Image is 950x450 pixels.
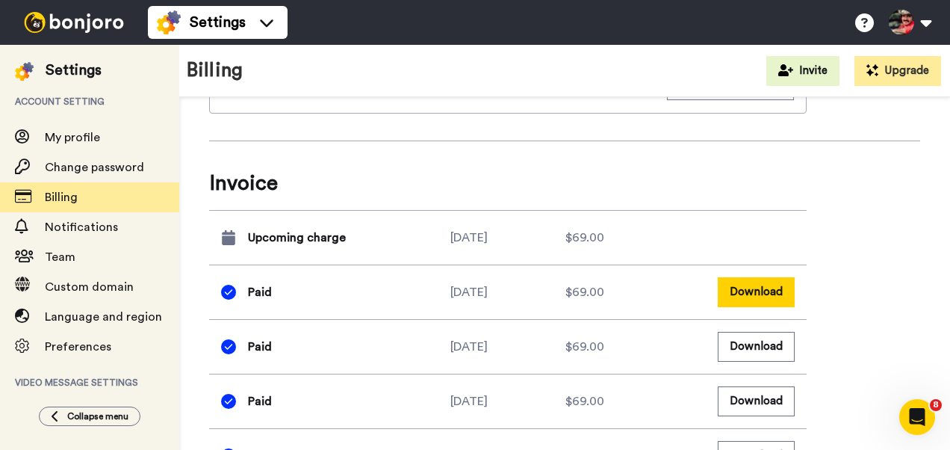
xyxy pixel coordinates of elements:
span: Paid [248,392,272,410]
div: [DATE] [450,338,565,356]
span: Paid [248,283,272,301]
button: Upgrade [854,56,941,86]
span: $69.00 [565,283,604,301]
div: [DATE] [450,283,565,301]
span: Custom domain [45,281,134,293]
span: Invoice [209,168,807,198]
div: [DATE] [450,392,565,410]
img: settings-colored.svg [15,62,34,81]
button: Invite [766,56,839,86]
span: Notifications [45,221,118,233]
span: My profile [45,132,100,144]
div: Settings [46,60,102,81]
span: Paid [248,338,272,356]
span: Upcoming charge [248,229,346,247]
div: [DATE] [450,229,565,247]
button: Download [718,332,795,361]
button: Download [718,277,795,306]
div: $69.00 [565,229,680,247]
span: $69.00 [565,392,604,410]
h1: Billing [187,60,243,81]
span: Language and region [45,311,162,323]
span: $69.00 [565,338,604,356]
img: bj-logo-header-white.svg [18,12,130,33]
button: Download [718,386,795,416]
span: Team [45,251,75,263]
span: Change password [45,161,144,173]
span: Billing [45,191,78,203]
span: 8 [930,399,942,411]
button: Collapse menu [39,407,140,426]
img: settings-colored.svg [157,10,181,34]
iframe: Intercom live chat [899,399,935,435]
span: Preferences [45,341,111,353]
span: Collapse menu [67,410,128,422]
span: Settings [190,12,246,33]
